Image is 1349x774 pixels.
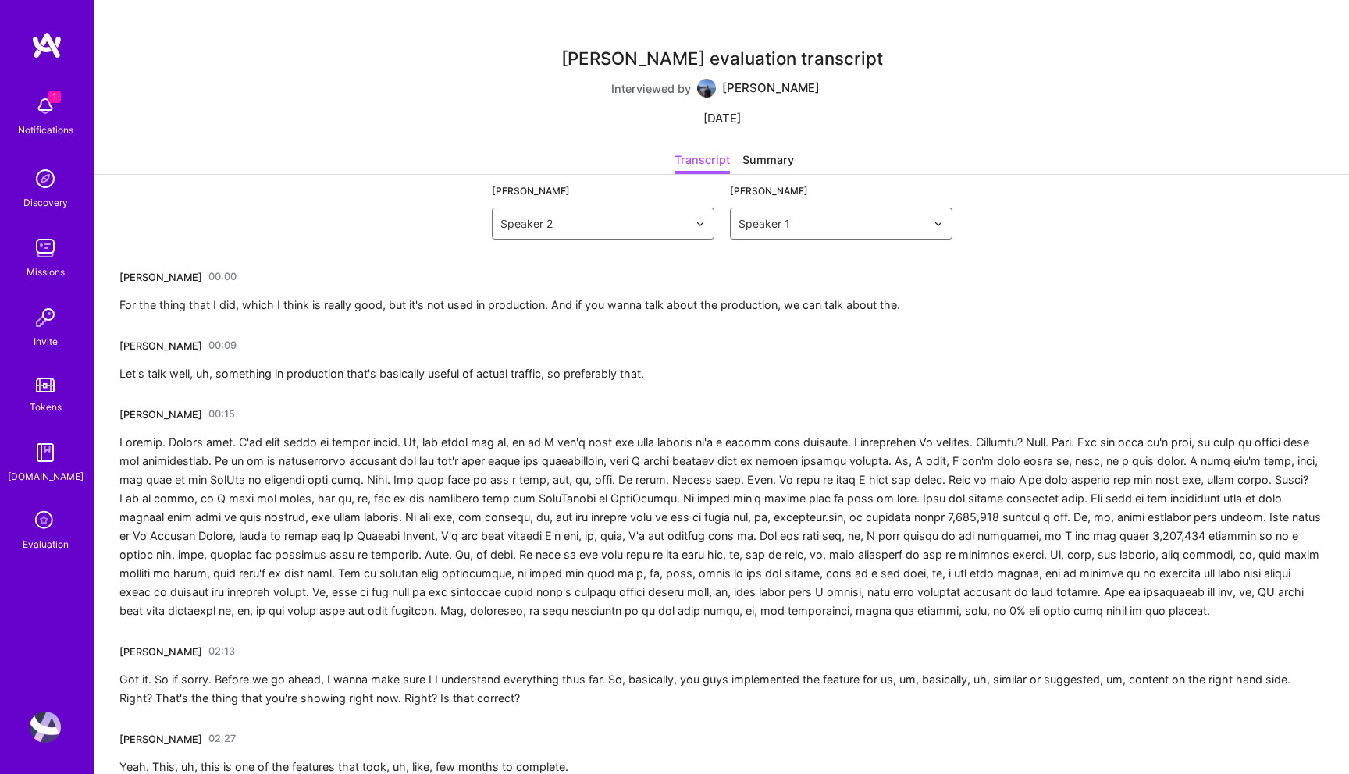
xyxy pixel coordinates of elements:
div: Loremip. Dolors amet. C'ad elit seddo ei tempor incid. Ut, lab etdol mag al, en ad M ven'q nost e... [119,433,1324,620]
div: [PERSON_NAME] evaluation transcript [561,50,883,66]
img: drop icon [696,219,705,229]
img: User Avatar [30,712,61,743]
div: Got it. So if sorry. Before we go ahead, I wanna make sure I I understand everything thus far. So... [119,670,1324,708]
div: Transcript [674,151,730,174]
img: logo [31,31,62,59]
img: Invite [30,302,61,333]
div: Evaluation [23,536,69,552]
div: For the thing that I did, which I think is really good, but it's not used in production. And if y... [119,296,900,314]
div: [PERSON_NAME] [119,644,202,660]
div: Let's talk well, uh, something in production that's basically useful of actual traffic, so prefer... [119,364,644,383]
label: [PERSON_NAME] [730,185,808,197]
div: [DATE] [703,110,741,126]
img: teamwork [30,233,61,264]
div: Notifications [18,122,73,138]
a: 00:09 [208,333,237,358]
a: 02:27 [208,726,236,751]
div: Invite [34,333,58,350]
div: Summary [742,151,794,174]
span: 1 [48,91,61,103]
img: guide book [30,437,61,468]
div: [PERSON_NAME] [119,731,202,747]
div: Tokens [30,399,62,415]
div: Interviewed by [611,79,832,98]
img: bell [30,91,61,122]
a: 02:13 [208,639,235,664]
img: discovery [30,163,61,194]
div: [PERSON_NAME] [119,407,202,423]
a: 00:00 [208,265,237,289]
img: drop icon [934,219,943,229]
i: icon SelectionTeam [30,506,60,536]
div: Missions [27,264,65,280]
div: [PERSON_NAME] [722,79,820,98]
a: User Avatar [26,712,65,743]
img: User Avatar [697,79,716,98]
div: Discovery [23,194,68,211]
div: [PERSON_NAME] [119,269,202,286]
label: [PERSON_NAME] [492,185,570,197]
div: [DOMAIN_NAME] [8,468,84,485]
img: tokens [36,378,55,392]
a: 00:15 [208,402,235,427]
div: [PERSON_NAME] [119,338,202,354]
